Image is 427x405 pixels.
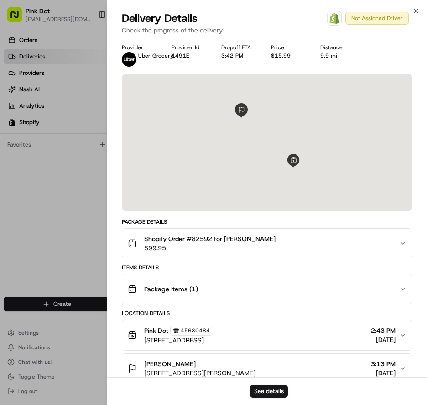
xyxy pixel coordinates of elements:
span: [DATE] [371,368,396,378]
span: 2:43 PM [371,326,396,335]
span: Package Items ( 1 ) [144,284,198,294]
button: See details [250,385,288,398]
span: [DATE] [371,335,396,344]
span: Uber Grocery [138,52,173,59]
div: Dropoff ETA [221,44,264,51]
img: uber-new-logo.jpeg [122,52,136,67]
span: Delivery Details [122,11,198,26]
div: Location Details [122,310,412,317]
div: $15.99 [271,52,313,59]
img: Shopify [329,13,340,24]
span: [PERSON_NAME] [144,359,196,368]
span: - [138,59,141,67]
div: Provider Id [172,44,214,51]
button: 1491E [172,52,189,59]
span: 45630484 [181,327,210,334]
div: Items Details [122,264,412,271]
button: Shopify Order #82592 for [PERSON_NAME]$99.95 [122,229,412,258]
div: 9.9 mi [320,52,363,59]
button: [PERSON_NAME][STREET_ADDRESS][PERSON_NAME]3:13 PM[DATE] [122,354,412,383]
div: Distance [320,44,363,51]
div: Price [271,44,313,51]
span: [STREET_ADDRESS] [144,336,213,345]
a: Shopify [327,11,342,26]
div: 3:42 PM [221,52,264,59]
button: Package Items (1) [122,274,412,304]
span: Shopify Order #82592 for [PERSON_NAME] [144,234,276,243]
div: Package Details [122,218,412,226]
button: Pink Dot45630484[STREET_ADDRESS]2:43 PM[DATE] [122,320,412,350]
div: Provider [122,44,164,51]
span: Pink Dot [144,326,168,335]
span: $99.95 [144,243,276,252]
span: 3:13 PM [371,359,396,368]
p: Check the progress of the delivery. [122,26,412,35]
span: [STREET_ADDRESS][PERSON_NAME] [144,368,255,378]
